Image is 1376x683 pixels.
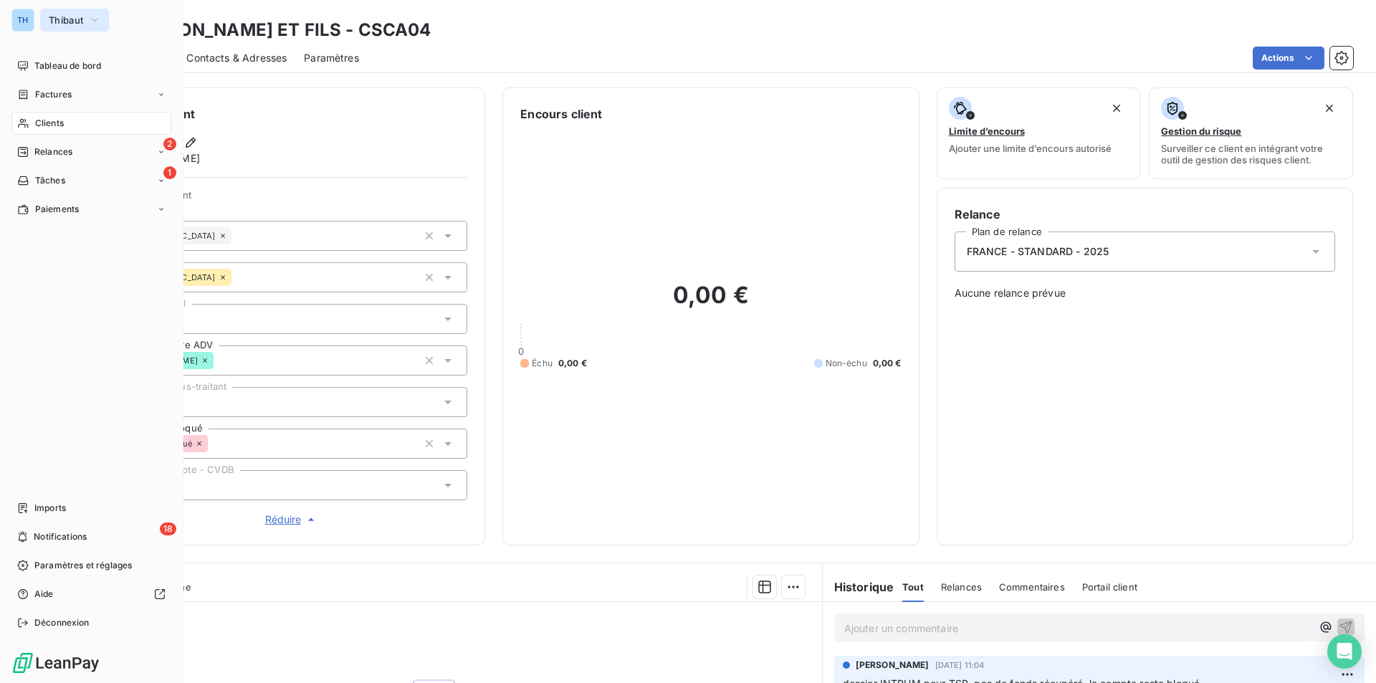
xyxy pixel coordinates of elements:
span: Relances [34,145,72,158]
button: Limite d’encoursAjouter une limite d’encours autorisé [937,87,1141,179]
span: Notifications [34,530,87,543]
a: Aide [11,583,171,606]
span: Paiements [35,203,79,216]
span: 1 [163,166,176,179]
span: Ajouter une limite d’encours autorisé [949,143,1112,154]
span: [DATE] 11:04 [935,661,985,669]
span: Contacts & Adresses [186,51,287,65]
h6: Encours client [520,105,602,123]
span: Surveiller ce client en intégrant votre outil de gestion des risques client. [1161,143,1341,166]
span: Limite d’encours [949,125,1025,137]
span: 18 [160,522,176,535]
span: FRANCE - STANDARD - 2025 [967,244,1109,259]
span: Paramètres [304,51,359,65]
span: Gestion du risque [1161,125,1241,137]
span: Tableau de bord [34,59,101,72]
span: [PERSON_NAME] [856,659,930,672]
span: Commentaires [999,581,1065,593]
span: 0,00 € [558,357,587,370]
button: Actions [1253,47,1324,70]
span: Paramètres et réglages [34,559,132,572]
span: Aucune relance prévue [955,286,1335,300]
span: Clients [35,117,64,130]
input: Ajouter une valeur [214,354,225,367]
span: Déconnexion [34,616,90,629]
span: Tâches [35,174,65,187]
span: Échu [532,357,553,370]
div: Open Intercom Messenger [1327,634,1362,669]
span: 2 [163,138,176,151]
span: Tout [902,581,924,593]
button: Gestion du risqueSurveiller ce client en intégrant votre outil de gestion des risques client. [1149,87,1353,179]
span: 0 [518,345,524,357]
span: Non-échu [826,357,867,370]
span: 0,00 € [873,357,902,370]
span: Relances [941,581,982,593]
img: Logo LeanPay [11,651,100,674]
h6: Historique [823,578,894,596]
h3: [PERSON_NAME] ET FILS - CSCA04 [126,17,431,43]
span: Réduire [265,512,318,527]
input: Ajouter une valeur [231,229,243,242]
span: Imports [34,502,66,515]
span: Propriétés Client [115,189,467,209]
input: Ajouter une valeur [231,271,243,284]
h6: Informations client [87,105,467,123]
h2: 0,00 € [520,281,901,324]
input: Ajouter une valeur [208,437,219,450]
h6: Relance [955,206,1335,223]
span: Portail client [1082,581,1137,593]
span: Factures [35,88,72,101]
span: Thibaut [49,14,83,26]
div: TH [11,9,34,32]
span: Aide [34,588,54,601]
button: Réduire [115,512,467,527]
